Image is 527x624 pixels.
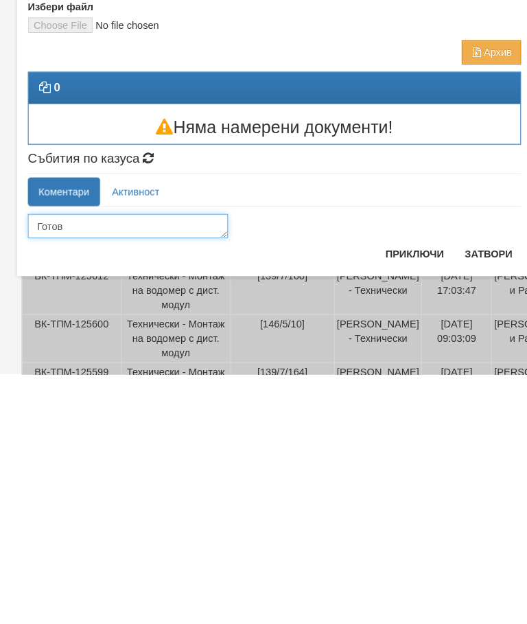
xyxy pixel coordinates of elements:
span: Тип Документ [36,166,97,177]
label: Доп. Описание [27,224,97,238]
button: Затвори [438,498,500,520]
div: Двоен клик, за изчистване на избраната стойност. [27,241,500,264]
button: Архив [443,303,500,327]
a: ВК-ТПМ-125652 [210,112,322,129]
h3: Няма намерени документи! [27,378,500,396]
a: Активност [97,435,163,463]
h4: Събития по казуса [27,411,500,424]
input: Казус № [27,200,219,224]
button: Приключи [362,498,434,520]
span: Приключване на казус [27,113,322,139]
button: Доп. Описание [27,241,119,264]
label: Документ № [27,183,86,197]
label: Тип Документ [27,143,93,157]
span: Доп. Описание [36,247,102,258]
button: Тип Документ [27,160,114,183]
div: Двоен клик, за изчистване на избраната стойност. [27,160,500,183]
a: Коментари [27,435,96,463]
strong: 0 [51,343,58,354]
label: Избери файл [27,264,90,278]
